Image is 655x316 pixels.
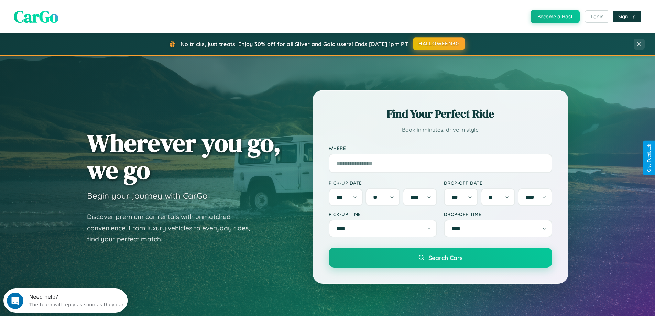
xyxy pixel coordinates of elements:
[428,254,462,261] span: Search Cars
[7,293,23,309] iframe: Intercom live chat
[329,106,552,121] h2: Find Your Perfect Ride
[87,129,281,184] h1: Wherever you go, we go
[413,37,465,50] button: HALLOWEEN30
[329,180,437,186] label: Pick-up Date
[26,11,121,19] div: The team will reply as soon as they can
[87,190,208,201] h3: Begin your journey with CarGo
[613,11,641,22] button: Sign Up
[329,145,552,151] label: Where
[444,211,552,217] label: Drop-off Time
[87,211,259,245] p: Discover premium car rentals with unmatched convenience. From luxury vehicles to everyday rides, ...
[3,288,128,313] iframe: Intercom live chat discovery launcher
[329,125,552,135] p: Book in minutes, drive in style
[585,10,609,23] button: Login
[14,5,58,28] span: CarGo
[531,10,580,23] button: Become a Host
[181,41,409,47] span: No tricks, just treats! Enjoy 30% off for all Silver and Gold users! Ends [DATE] 1pm PT.
[3,3,128,22] div: Open Intercom Messenger
[444,180,552,186] label: Drop-off Date
[26,6,121,11] div: Need help?
[329,248,552,268] button: Search Cars
[647,144,652,172] div: Give Feedback
[329,211,437,217] label: Pick-up Time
